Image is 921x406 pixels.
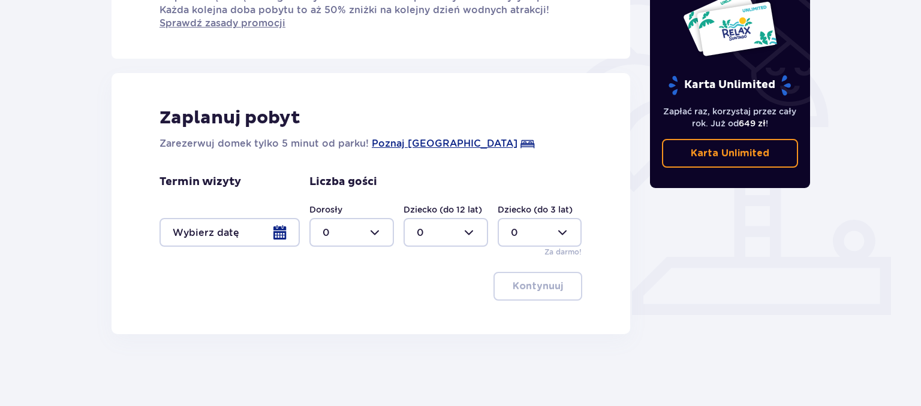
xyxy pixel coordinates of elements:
[662,139,799,168] a: Karta Unlimited
[691,147,769,160] p: Karta Unlimited
[493,272,582,301] button: Kontynuuj
[739,119,766,128] span: 649 zł
[309,175,377,189] p: Liczba gości
[404,204,482,216] label: Dziecko (do 12 lat)
[544,247,582,257] p: Za darmo!
[662,105,799,129] p: Zapłać raz, korzystaj przez cały rok. Już od !
[309,204,342,216] label: Dorosły
[372,137,517,151] a: Poznaj [GEOGRAPHIC_DATA]
[667,75,792,96] p: Karta Unlimited
[159,175,241,189] p: Termin wizyty
[498,204,573,216] label: Dziecko (do 3 lat)
[159,17,285,30] a: Sprawdź zasady promocji
[513,280,563,293] p: Kontynuuj
[159,107,300,129] p: Zaplanuj pobyt
[159,137,369,151] p: Zarezerwuj domek tylko 5 minut od parku!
